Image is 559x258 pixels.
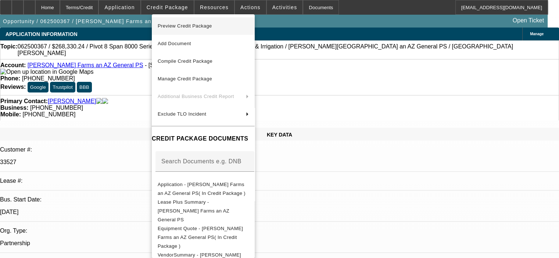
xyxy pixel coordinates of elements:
[152,198,255,224] button: Lease Plus Summary - Shelton Farms an AZ General PS
[152,224,255,251] button: Equipment Quote - Shelton Farms an AZ General PS( In Credit Package )
[161,158,241,164] mat-label: Search Documents e.g. DNB
[158,199,229,222] span: Lease Plus Summary - [PERSON_NAME] Farms an AZ General PS
[152,180,255,198] button: Application - Shelton Farms an AZ General PS( In Credit Package )
[152,134,255,143] h4: CREDIT PACKAGE DOCUMENTS
[158,41,191,46] span: Add Document
[158,226,243,249] span: Equipment Quote - [PERSON_NAME] Farms an AZ General PS( In Credit Package )
[158,76,212,81] span: Manage Credit Package
[158,182,246,196] span: Application - [PERSON_NAME] Farms an AZ General PS( In Credit Package )
[158,111,206,117] span: Exclude TLO Incident
[158,23,212,29] span: Preview Credit Package
[158,58,212,64] span: Compile Credit Package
